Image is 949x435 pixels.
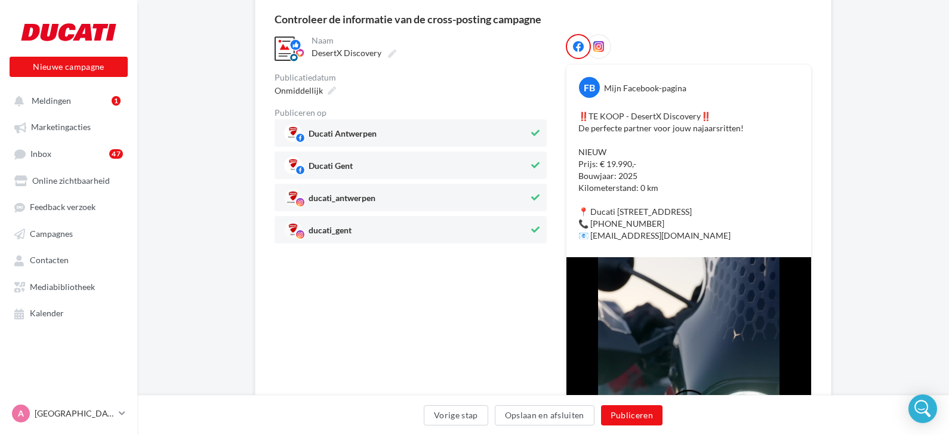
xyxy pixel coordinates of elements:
span: Inbox [30,149,51,159]
div: Naam [312,36,544,45]
button: Vorige stap [424,405,488,425]
a: A [GEOGRAPHIC_DATA] [10,402,128,425]
div: 47 [109,149,123,159]
a: Feedback verzoek [7,196,130,217]
span: Campagnes [30,229,73,239]
div: FB [579,77,600,98]
a: Inbox47 [7,143,130,165]
a: Kalender [7,302,130,323]
button: Opslaan en afsluiten [495,405,594,425]
p: ️‼️TE KOOP - DesertX Discovery‼️ De perfecte partner voor jouw najaarsritten! NIEUW Prijs: € 19.9... [578,110,799,242]
span: Feedback verzoek [30,202,95,212]
div: 1 [112,96,121,106]
p: [GEOGRAPHIC_DATA] [35,408,114,419]
span: Mediabibliotheek [30,282,95,292]
span: ducati_gent [309,226,352,239]
a: Mediabibliotheek [7,276,130,297]
span: Kalender [30,308,64,319]
button: Nieuwe campagne [10,57,128,77]
span: Ducati Gent [309,162,353,175]
span: Marketingacties [31,122,91,132]
span: Ducati Antwerpen [309,129,377,143]
button: Meldingen 1 [7,90,125,111]
span: Online zichtbaarheid [32,175,110,186]
a: Campagnes [7,223,130,244]
div: Controleer de informatie van de cross-posting campagne [275,14,541,24]
div: Mijn Facebook-pagina [604,82,686,94]
span: A [18,408,24,419]
div: Open Intercom Messenger [908,394,937,423]
span: Contacten [30,255,69,266]
button: Publiceren [601,405,663,425]
a: Online zichtbaarheid [7,169,130,191]
a: Marketingacties [7,116,130,137]
div: Publicatiedatum [275,73,547,82]
a: Contacten [7,249,130,270]
span: Onmiddellijk [275,85,323,95]
span: DesertX Discovery [312,48,381,58]
div: Publiceren op [275,109,547,117]
span: ducati_antwerpen [309,194,375,207]
span: Meldingen [32,95,71,106]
